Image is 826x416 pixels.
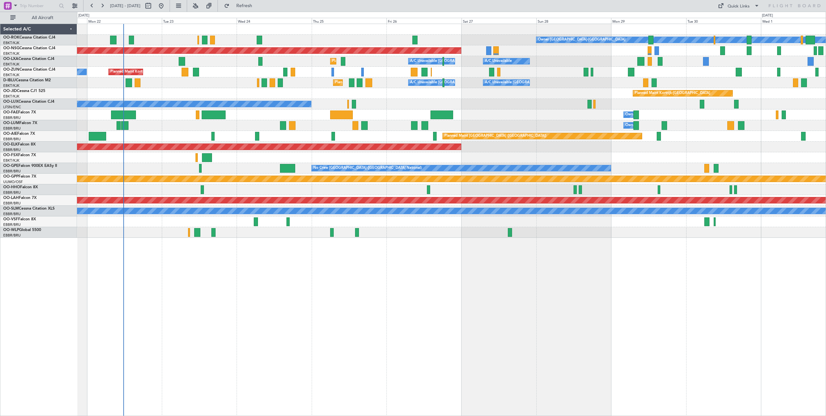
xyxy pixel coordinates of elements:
[3,105,21,110] a: LFSN/ENC
[728,3,750,10] div: Quick Links
[3,179,23,184] a: UUMO/OSF
[3,40,19,45] a: EBKT/KJK
[3,36,55,40] a: OO-ROKCessna Citation CJ4
[538,35,625,45] div: Owner [GEOGRAPHIC_DATA]-[GEOGRAPHIC_DATA]
[715,1,763,11] button: Quick Links
[3,169,21,174] a: EBBR/BRU
[7,13,70,23] button: All Aircraft
[3,100,54,104] a: OO-LUXCessna Citation CJ4
[3,153,18,157] span: OO-FSX
[3,73,19,77] a: EBKT/KJK
[3,190,21,195] a: EBBR/BRU
[3,143,36,146] a: OO-ELKFalcon 8X
[686,18,761,24] div: Tue 30
[3,121,37,125] a: OO-LUMFalcon 7X
[3,78,16,82] span: D-IBLU
[3,46,55,50] a: OO-NSGCessna Citation CJ4
[3,164,18,168] span: OO-GPE
[3,228,19,232] span: OO-WLP
[3,233,21,238] a: EBBR/BRU
[611,18,686,24] div: Mon 29
[3,121,19,125] span: OO-LUM
[3,89,45,93] a: OO-JIDCessna CJ1 525
[3,36,19,40] span: OO-ROK
[410,78,530,87] div: A/C Unavailable [GEOGRAPHIC_DATA] ([GEOGRAPHIC_DATA] National)
[221,1,260,11] button: Refresh
[3,115,21,120] a: EBBR/BRU
[3,228,41,232] a: OO-WLPGlobal 5500
[3,143,18,146] span: OO-ELK
[3,196,19,200] span: OO-LAH
[17,16,68,20] span: All Aircraft
[3,164,57,168] a: OO-GPEFalcon 900EX EASy II
[3,132,35,136] a: OO-AIEFalcon 7X
[3,46,19,50] span: OO-NSG
[3,217,18,221] span: OO-VSF
[332,56,407,66] div: Planned Maint Kortrijk-[GEOGRAPHIC_DATA]
[78,13,89,18] div: [DATE]
[3,94,19,99] a: EBKT/KJK
[3,217,36,221] a: OO-VSFFalcon 8X
[3,78,51,82] a: D-IBLUCessna Citation M2
[635,88,710,98] div: Planned Maint Kortrijk-[GEOGRAPHIC_DATA]
[3,110,18,114] span: OO-FAE
[3,201,21,206] a: EBBR/BRU
[485,56,512,66] div: A/C Unavailable
[3,132,17,136] span: OO-AIE
[3,212,21,216] a: EBBR/BRU
[87,18,162,24] div: Mon 22
[3,137,21,142] a: EBBR/BRU
[3,83,19,88] a: EBKT/KJK
[3,57,18,61] span: OO-LXA
[410,56,530,66] div: A/C Unavailable [GEOGRAPHIC_DATA] ([GEOGRAPHIC_DATA] National)
[3,196,37,200] a: OO-LAHFalcon 7X
[3,175,36,179] a: OO-GPPFalcon 7X
[312,18,386,24] div: Thu 25
[3,207,55,211] a: OO-SLMCessna Citation XLS
[3,147,21,152] a: EBBR/BRU
[462,18,536,24] div: Sat 27
[3,110,36,114] a: OO-FAEFalcon 7X
[625,121,669,130] div: Owner Melsbroek Air Base
[237,18,311,24] div: Wed 24
[3,222,21,227] a: EBBR/BRU
[485,78,588,87] div: A/C Unavailable [GEOGRAPHIC_DATA]-[GEOGRAPHIC_DATA]
[3,51,19,56] a: EBKT/KJK
[3,158,19,163] a: EBKT/KJK
[3,207,19,211] span: OO-SLM
[3,57,54,61] a: OO-LXACessna Citation CJ4
[335,78,407,87] div: Planned Maint Nice ([GEOGRAPHIC_DATA])
[3,126,21,131] a: EBBR/BRU
[536,18,611,24] div: Sun 28
[3,153,36,157] a: OO-FSXFalcon 7X
[3,185,20,189] span: OO-HHO
[386,18,461,24] div: Fri 26
[3,89,17,93] span: OO-JID
[3,62,19,67] a: EBKT/KJK
[3,68,55,72] a: OO-ZUNCessna Citation CJ4
[3,175,18,179] span: OO-GPP
[110,67,186,77] div: Planned Maint Kortrijk-[GEOGRAPHIC_DATA]
[231,4,258,8] span: Refresh
[162,18,237,24] div: Tue 23
[110,3,140,9] span: [DATE] - [DATE]
[444,131,546,141] div: Planned Maint [GEOGRAPHIC_DATA] ([GEOGRAPHIC_DATA])
[3,68,19,72] span: OO-ZUN
[3,185,38,189] a: OO-HHOFalcon 8X
[762,13,773,18] div: [DATE]
[625,110,669,120] div: Owner Melsbroek Air Base
[3,100,18,104] span: OO-LUX
[313,163,422,173] div: No Crew [GEOGRAPHIC_DATA] ([GEOGRAPHIC_DATA] National)
[20,1,57,11] input: Trip Number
